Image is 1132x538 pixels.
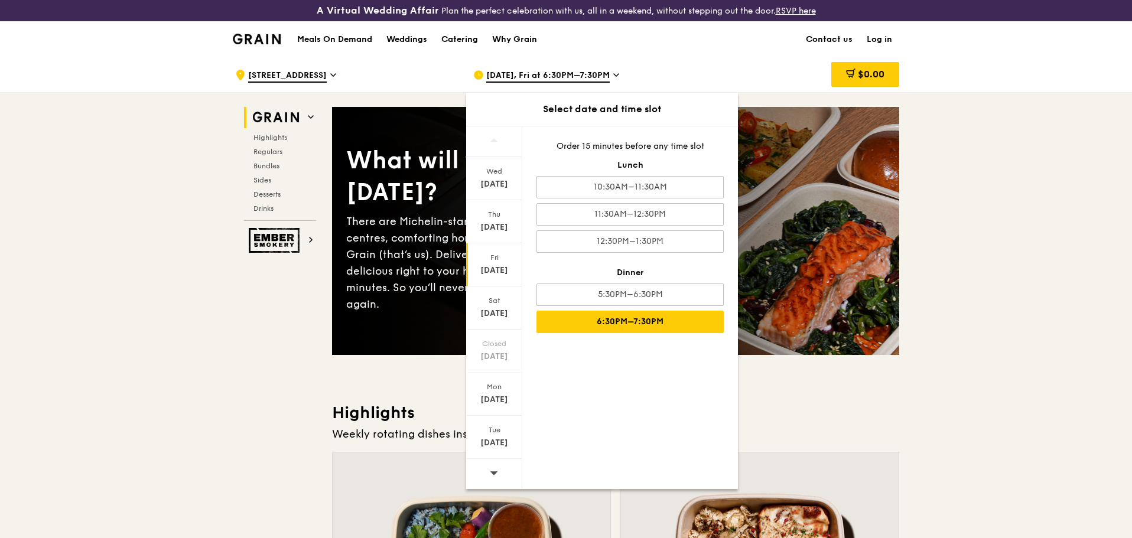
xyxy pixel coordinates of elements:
[346,213,616,312] div: There are Michelin-star restaurants, hawker centres, comforting home-cooked classics… and Grain (...
[468,178,521,190] div: [DATE]
[468,221,521,233] div: [DATE]
[468,394,521,406] div: [DATE]
[466,102,738,116] div: Select date and time slot
[468,167,521,176] div: Wed
[536,176,724,198] div: 10:30AM–11:30AM
[486,70,610,83] span: [DATE], Fri at 6:30PM–7:30PM
[253,204,274,213] span: Drinks
[492,22,537,57] div: Why Grain
[468,351,521,363] div: [DATE]
[253,176,271,184] span: Sides
[317,5,439,17] h3: A Virtual Wedding Affair
[468,253,521,262] div: Fri
[536,203,724,226] div: 11:30AM–12:30PM
[441,22,478,57] div: Catering
[253,133,287,142] span: Highlights
[536,159,724,171] div: Lunch
[485,22,544,57] a: Why Grain
[379,22,434,57] a: Weddings
[468,210,521,219] div: Thu
[536,230,724,253] div: 12:30PM–1:30PM
[468,265,521,276] div: [DATE]
[536,283,724,306] div: 5:30PM–6:30PM
[226,5,906,17] div: Plan the perfect celebration with us, all in a weekend, without stepping out the door.
[468,339,521,348] div: Closed
[248,70,327,83] span: [STREET_ADDRESS]
[253,190,281,198] span: Desserts
[858,69,884,80] span: $0.00
[468,296,521,305] div: Sat
[434,22,485,57] a: Catering
[253,148,282,156] span: Regulars
[536,267,724,279] div: Dinner
[776,6,816,16] a: RSVP here
[468,437,521,449] div: [DATE]
[253,162,279,170] span: Bundles
[332,426,899,442] div: Weekly rotating dishes inspired by flavours from around the world.
[297,34,372,45] h1: Meals On Demand
[468,308,521,319] div: [DATE]
[468,425,521,435] div: Tue
[860,22,899,57] a: Log in
[332,402,899,423] h3: Highlights
[233,34,281,44] img: Grain
[233,21,281,56] a: GrainGrain
[536,311,724,333] div: 6:30PM–7:30PM
[468,382,521,392] div: Mon
[386,22,427,57] div: Weddings
[249,228,303,253] img: Ember Smokery web logo
[799,22,860,57] a: Contact us
[536,141,724,152] div: Order 15 minutes before any time slot
[346,145,616,208] div: What will you eat [DATE]?
[249,107,303,128] img: Grain web logo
